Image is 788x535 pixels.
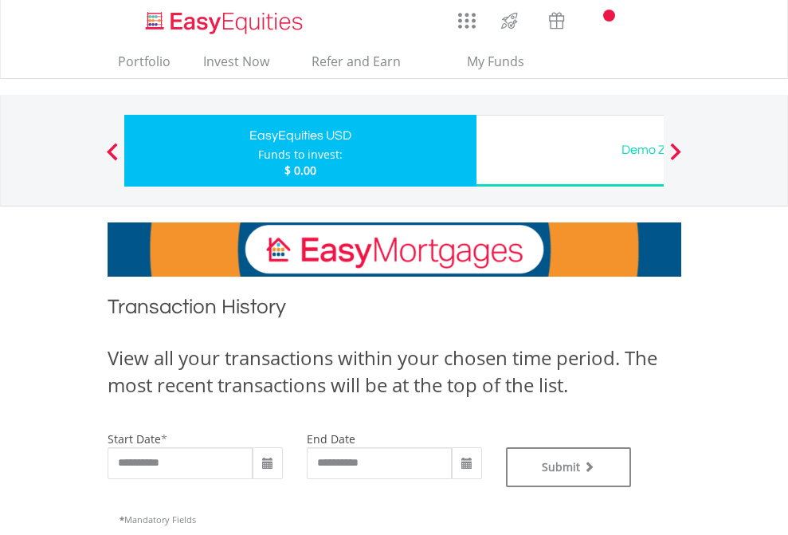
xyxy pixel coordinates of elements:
img: vouchers-v2.svg [543,8,570,33]
label: end date [307,431,355,446]
a: FAQ's and Support [621,4,661,36]
a: My Profile [661,4,702,39]
a: Home page [139,4,309,36]
button: Previous [96,151,128,167]
span: Refer and Earn [312,53,401,70]
a: AppsGrid [448,4,486,30]
h1: Transaction History [108,293,681,328]
div: View all your transactions within your chosen time period. The most recent transactions will be a... [108,344,681,399]
a: Vouchers [533,4,580,33]
a: Refer and Earn [296,53,418,78]
img: EasyMortage Promotion Banner [108,222,681,277]
a: Notifications [580,4,621,36]
div: EasyEquities USD [134,124,467,147]
button: Submit [506,447,632,487]
span: My Funds [444,51,548,72]
img: grid-menu-icon.svg [458,12,476,30]
span: $ 0.00 [284,163,316,178]
button: Next [660,151,692,167]
a: Portfolio [112,53,177,78]
label: start date [108,431,161,446]
a: Invest Now [197,53,276,78]
span: Mandatory Fields [120,513,196,525]
img: EasyEquities_Logo.png [143,10,309,36]
div: Funds to invest: [258,147,343,163]
img: thrive-v2.svg [496,8,523,33]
